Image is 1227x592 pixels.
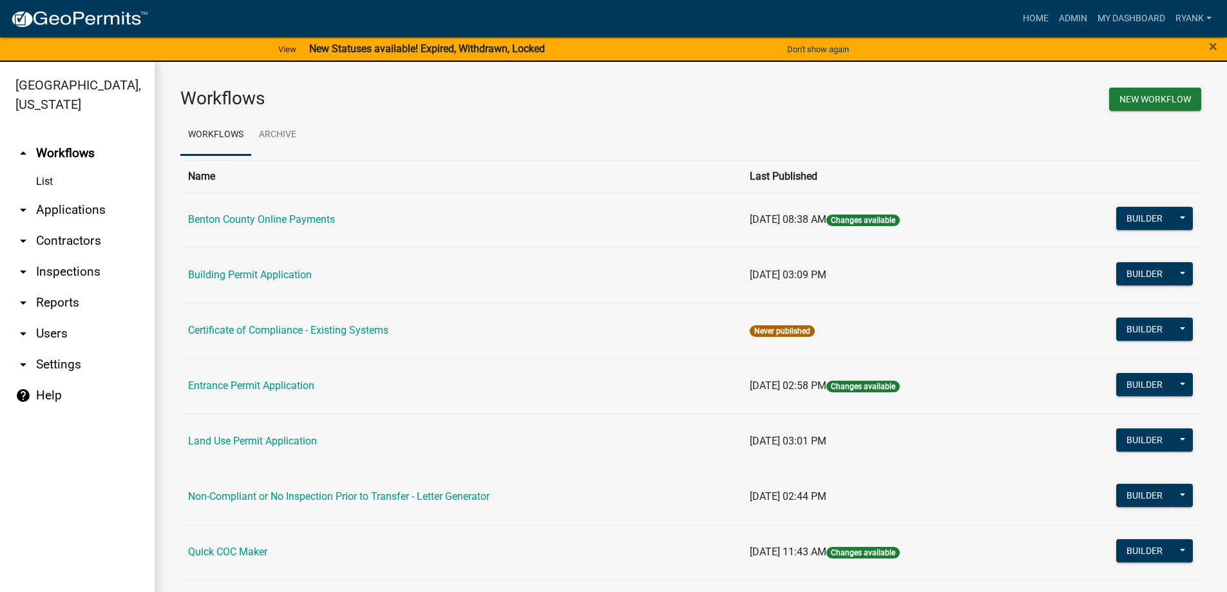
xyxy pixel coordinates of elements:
[750,546,826,558] span: [DATE] 11:43 AM
[750,325,815,337] span: Never published
[1116,373,1173,396] button: Builder
[1018,6,1054,31] a: Home
[1116,318,1173,341] button: Builder
[826,215,900,226] span: Changes available
[826,547,900,559] span: Changes available
[251,115,304,156] a: Archive
[742,160,1036,192] th: Last Published
[180,115,251,156] a: Workflows
[188,213,335,225] a: Benton County Online Payments
[1116,428,1173,452] button: Builder
[188,546,267,558] a: Quick COC Maker
[188,324,388,336] a: Certificate of Compliance - Existing Systems
[1092,6,1170,31] a: My Dashboard
[15,233,31,249] i: arrow_drop_down
[15,295,31,310] i: arrow_drop_down
[188,490,490,502] a: Non-Compliant or No Inspection Prior to Transfer - Letter Generator
[750,269,826,281] span: [DATE] 03:09 PM
[15,202,31,218] i: arrow_drop_down
[1054,6,1092,31] a: Admin
[1116,262,1173,285] button: Builder
[750,213,826,225] span: [DATE] 08:38 AM
[15,264,31,280] i: arrow_drop_down
[273,39,301,60] a: View
[750,490,826,502] span: [DATE] 02:44 PM
[188,379,314,392] a: Entrance Permit Application
[180,88,681,110] h3: Workflows
[750,379,826,392] span: [DATE] 02:58 PM
[1170,6,1217,31] a: RyanK
[15,357,31,372] i: arrow_drop_down
[188,269,312,281] a: Building Permit Application
[309,43,545,55] strong: New Statuses available! Expired, Withdrawn, Locked
[15,388,31,403] i: help
[1209,37,1217,55] span: ×
[180,160,742,192] th: Name
[782,39,854,60] button: Don't show again
[1116,484,1173,507] button: Builder
[188,435,317,447] a: Land Use Permit Application
[15,146,31,161] i: arrow_drop_up
[1109,88,1201,111] button: New Workflow
[826,381,900,392] span: Changes available
[15,326,31,341] i: arrow_drop_down
[1209,39,1217,54] button: Close
[1116,207,1173,230] button: Builder
[1116,539,1173,562] button: Builder
[750,435,826,447] span: [DATE] 03:01 PM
